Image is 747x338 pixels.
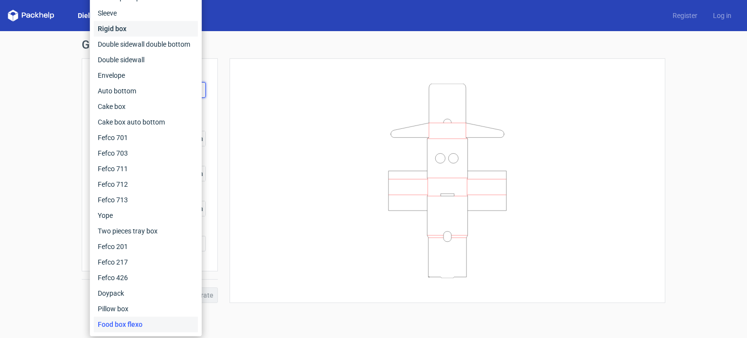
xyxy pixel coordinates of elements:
[94,5,198,21] div: Sleeve
[94,192,198,208] div: Fefco 713
[94,161,198,177] div: Fefco 711
[94,270,198,285] div: Fefco 426
[665,11,705,20] a: Register
[94,208,198,223] div: Yope
[94,145,198,161] div: Fefco 703
[94,301,198,317] div: Pillow box
[94,36,198,52] div: Double sidewall double bottom
[94,99,198,114] div: Cake box
[94,130,198,145] div: Fefco 701
[94,239,198,254] div: Fefco 201
[94,114,198,130] div: Cake box auto bottom
[94,177,198,192] div: Fefco 712
[94,317,198,332] div: Food box flexo
[94,52,198,68] div: Double sidewall
[70,11,111,20] a: Dielines
[94,68,198,83] div: Envelope
[82,39,665,51] h1: Generate new dieline
[705,11,739,20] a: Log in
[94,21,198,36] div: Rigid box
[94,285,198,301] div: Doypack
[94,83,198,99] div: Auto bottom
[94,223,198,239] div: Two pieces tray box
[94,254,198,270] div: Fefco 217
